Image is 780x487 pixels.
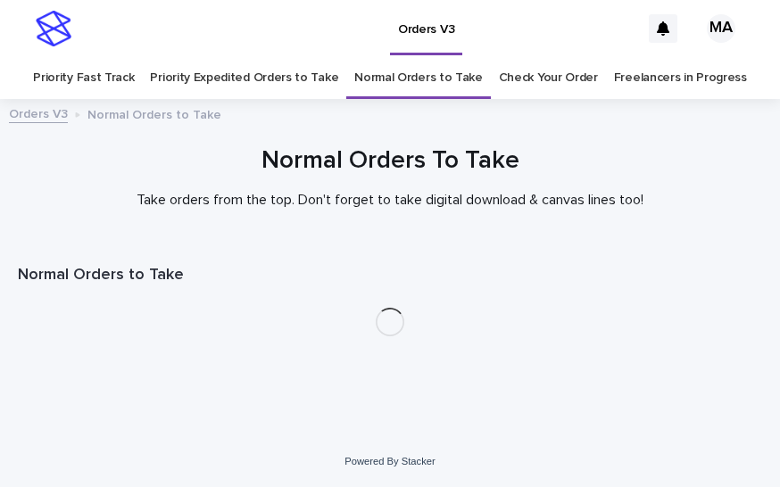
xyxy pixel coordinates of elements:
[33,57,134,99] a: Priority Fast Track
[614,57,747,99] a: Freelancers in Progress
[707,14,735,43] div: MA
[9,103,68,123] a: Orders V3
[18,265,762,286] h1: Normal Orders to Take
[499,57,598,99] a: Check Your Order
[36,11,71,46] img: stacker-logo-s-only.png
[18,144,762,177] h1: Normal Orders To Take
[354,57,483,99] a: Normal Orders to Take
[150,57,338,99] a: Priority Expedited Orders to Take
[33,192,747,209] p: Take orders from the top. Don't forget to take digital download & canvas lines too!
[87,103,221,123] p: Normal Orders to Take
[344,456,435,466] a: Powered By Stacker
